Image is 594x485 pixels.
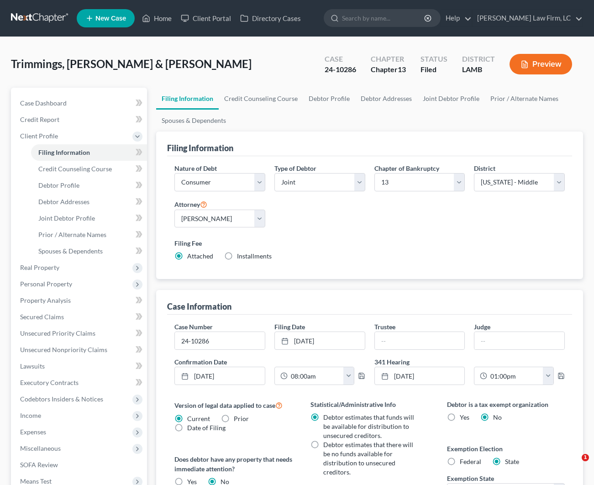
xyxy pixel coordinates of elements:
label: Filing Date [274,322,305,332]
span: Yes [460,413,469,421]
span: Miscellaneous [20,444,61,452]
a: Unsecured Priority Claims [13,325,147,342]
a: Debtor Profile [303,88,355,110]
div: Filed [421,64,447,75]
a: [PERSON_NAME] Law Firm, LC [473,10,583,26]
span: Filing Information [38,148,90,156]
label: Nature of Debt [174,163,217,173]
label: Chapter of Bankruptcy [374,163,439,173]
a: Spouses & Dependents [31,243,147,259]
span: Prior / Alternate Names [38,231,106,238]
input: -- : -- [288,367,344,385]
span: Credit Report [20,116,59,123]
a: Case Dashboard [13,95,147,111]
span: Means Test [20,477,52,485]
label: Case Number [174,322,213,332]
button: Preview [510,54,572,74]
div: Case Information [167,301,231,312]
a: Debtor Profile [31,177,147,194]
a: Lawsuits [13,358,147,374]
a: Credit Counseling Course [219,88,303,110]
a: Joint Debtor Profile [31,210,147,227]
span: No [493,413,502,421]
input: -- [375,332,465,349]
input: Enter case number... [175,332,265,349]
a: Unsecured Nonpriority Claims [13,342,147,358]
a: [DATE] [375,367,465,385]
label: Debtor is a tax exempt organization [447,400,565,409]
span: Attached [187,252,213,260]
input: -- [474,332,564,349]
a: Filing Information [156,88,219,110]
label: Statistical/Administrative Info [310,400,428,409]
span: Client Profile [20,132,58,140]
label: Exemption State [447,474,494,483]
label: Version of legal data applied to case [174,400,292,411]
span: 1 [582,454,589,461]
span: Trimmings, [PERSON_NAME] & [PERSON_NAME] [11,57,252,70]
div: Chapter [371,64,406,75]
label: Type of Debtor [274,163,316,173]
label: Trustee [374,322,395,332]
iframe: Intercom live chat [563,454,585,476]
a: [DATE] [275,332,365,349]
span: Lawsuits [20,362,45,370]
span: Income [20,411,41,419]
span: Personal Property [20,280,72,288]
a: Directory Cases [236,10,305,26]
span: Debtor Addresses [38,198,89,206]
span: Expenses [20,428,46,436]
div: 24-10286 [325,64,356,75]
span: SOFA Review [20,461,58,469]
label: 341 Hearing [370,357,569,367]
span: Executory Contracts [20,379,79,386]
span: Codebtors Insiders & Notices [20,395,103,403]
a: Home [137,10,176,26]
span: Secured Claims [20,313,64,321]
label: Does debtor have any property that needs immediate attention? [174,454,292,474]
span: Joint Debtor Profile [38,214,95,222]
a: Property Analysis [13,292,147,309]
label: District [474,163,495,173]
label: Filing Fee [174,238,565,248]
span: Debtor estimates that funds will be available for distribution to unsecured creditors. [323,413,414,439]
span: Debtor estimates that there will be no funds available for distribution to unsecured creditors. [323,441,413,476]
a: Spouses & Dependents [156,110,231,132]
span: Unsecured Priority Claims [20,329,95,337]
a: Executory Contracts [13,374,147,391]
span: Spouses & Dependents [38,247,103,255]
span: Federal [460,458,481,465]
span: Property Analysis [20,296,71,304]
a: [DATE] [175,367,265,385]
a: Credit Report [13,111,147,128]
input: -- : -- [487,367,543,385]
span: Installments [237,252,272,260]
span: Real Property [20,264,59,271]
a: Help [441,10,472,26]
div: Case [325,54,356,64]
span: 13 [398,65,406,74]
a: Prior / Alternate Names [31,227,147,243]
span: Debtor Profile [38,181,79,189]
div: District [462,54,495,64]
span: Credit Counseling Course [38,165,112,173]
input: Search by name... [342,10,426,26]
label: Attorney [174,199,207,210]
a: Debtor Addresses [355,88,417,110]
a: Credit Counseling Course [31,161,147,177]
label: Exemption Election [447,444,565,453]
a: Secured Claims [13,309,147,325]
a: Joint Debtor Profile [417,88,485,110]
span: State [505,458,519,465]
a: Prior / Alternate Names [485,88,564,110]
span: Current [187,415,210,422]
a: Filing Information [31,144,147,161]
span: Unsecured Nonpriority Claims [20,346,107,353]
div: Chapter [371,54,406,64]
label: Confirmation Date [170,357,369,367]
a: Debtor Addresses [31,194,147,210]
label: Judge [474,322,490,332]
a: SOFA Review [13,457,147,473]
div: LAMB [462,64,495,75]
div: Status [421,54,447,64]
